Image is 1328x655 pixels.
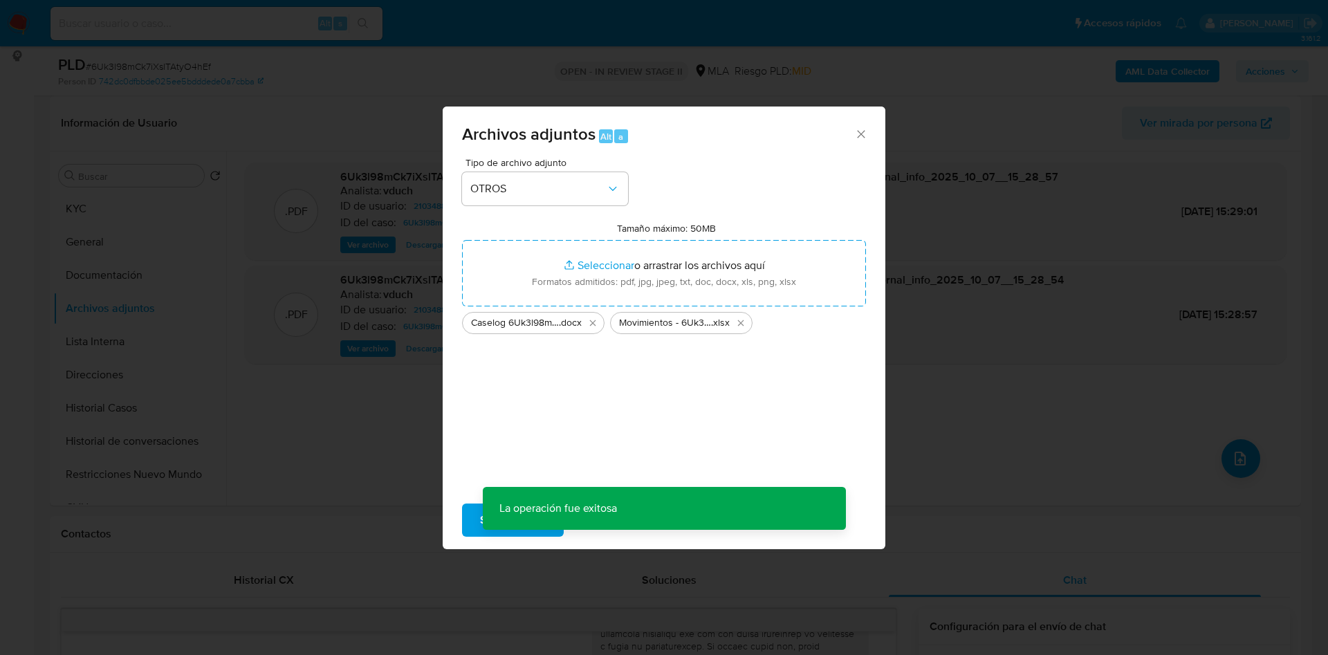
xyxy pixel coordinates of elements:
ul: Archivos seleccionados [462,306,866,334]
span: .xlsx [711,316,730,330]
button: OTROS [462,172,628,205]
span: Alt [600,130,611,143]
span: Archivos adjuntos [462,122,596,146]
span: Tipo de archivo adjunto [465,158,631,167]
span: .docx [559,316,582,330]
span: Subir archivo [480,505,546,535]
label: Tamaño máximo: 50MB [617,222,716,234]
p: La operación fue exitosa [483,487,634,530]
span: Movimientos - 6Uk3l98mCk7iXslTAtyO4hEf_2025_09_18_03_58_41 [619,316,711,330]
span: OTROS [470,182,606,196]
button: Subir archivo [462,504,564,537]
button: Eliminar Caselog 6Uk3l98mCk7iXslTAtyO4hEf_2025_09_18_03_58_41.docx [584,315,601,331]
button: Cerrar [854,127,867,140]
span: Cancelar [587,505,632,535]
span: a [618,130,623,143]
span: Caselog 6Uk3l98mCk7iXslTAtyO4hEf_2025_09_18_03_58_41 [471,316,559,330]
button: Eliminar Movimientos - 6Uk3l98mCk7iXslTAtyO4hEf_2025_09_18_03_58_41.xlsx [732,315,749,331]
